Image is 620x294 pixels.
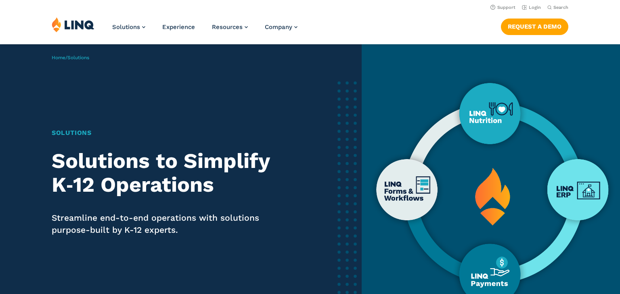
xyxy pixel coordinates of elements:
[52,55,65,60] a: Home
[52,149,296,197] h2: Solutions to Simplify K‑12 Operations
[522,5,541,10] a: Login
[490,5,515,10] a: Support
[112,17,297,43] nav: Primary Navigation
[265,23,297,31] a: Company
[212,23,248,31] a: Resources
[501,19,568,35] a: Request a Demo
[52,55,89,60] span: /
[52,128,296,138] h1: Solutions
[67,55,89,60] span: Solutions
[265,23,292,31] span: Company
[112,23,140,31] span: Solutions
[547,4,568,10] button: Open Search Bar
[553,5,568,10] span: Search
[162,23,195,31] a: Experience
[52,212,296,236] p: Streamline end-to-end operations with solutions purpose-built by K-12 experts.
[52,17,94,32] img: LINQ | K‑12 Software
[212,23,243,31] span: Resources
[501,17,568,35] nav: Button Navigation
[112,23,145,31] a: Solutions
